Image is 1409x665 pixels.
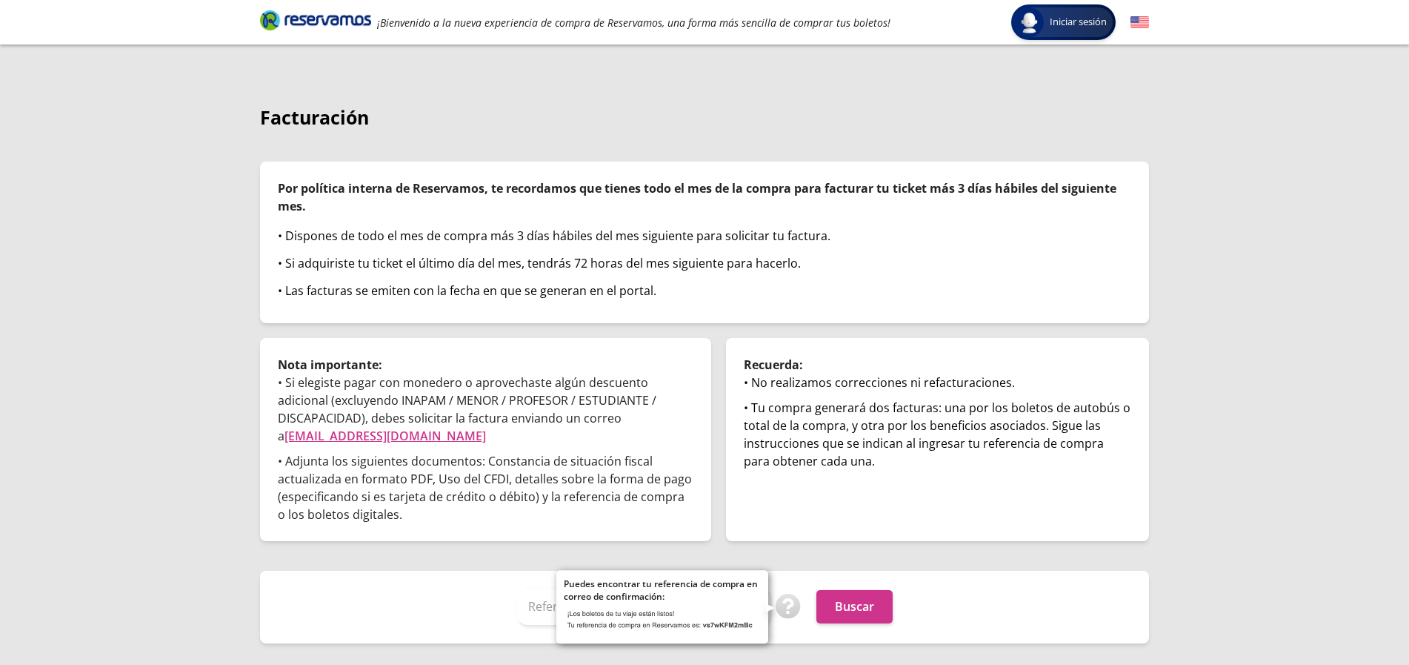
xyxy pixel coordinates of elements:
[1044,15,1113,30] span: Iniciar sesión
[278,356,693,374] p: Nota importante:
[278,282,1131,300] div: • Las facturas se emiten con la fecha en que se generan en el portal.
[1130,13,1149,32] button: English
[278,227,1131,245] div: • Dispones de todo el mes de compra más 3 días hábiles del mes siguiente para solicitar tu factura.
[260,9,371,36] a: Brand Logo
[278,374,693,445] p: • Si elegiste pagar con monedero o aprovechaste algún descuento adicional (excluyendo INAPAM / ME...
[278,254,1131,272] div: • Si adquiriste tu ticket el último día del mes, tendrás 72 horas del mes siguiente para hacerlo.
[564,578,761,603] p: Puedes encontrar tu referencia de compra en correo de confirmación:
[744,399,1131,470] div: • Tu compra generará dos facturas: una por los boletos de autobús o total de la compra, y otra po...
[260,104,1149,132] p: Facturación
[816,590,893,623] button: Buscar
[564,603,761,636] img: 2Q==
[744,356,1131,374] p: Recuerda:
[278,179,1131,215] p: Por política interna de Reservamos, te recordamos que tienes todo el mes de la compra para factur...
[744,374,1131,391] div: • No realizamos correcciones ni refacturaciones.
[260,9,371,31] i: Brand Logo
[284,428,486,444] a: [EMAIL_ADDRESS][DOMAIN_NAME]
[377,16,890,30] em: ¡Bienvenido a la nueva experiencia de compra de Reservamos, una forma más sencilla de comprar tus...
[278,452,693,523] p: • Adjunta los siguientes documentos: Constancia de situación fiscal actualizada en formato PDF, U...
